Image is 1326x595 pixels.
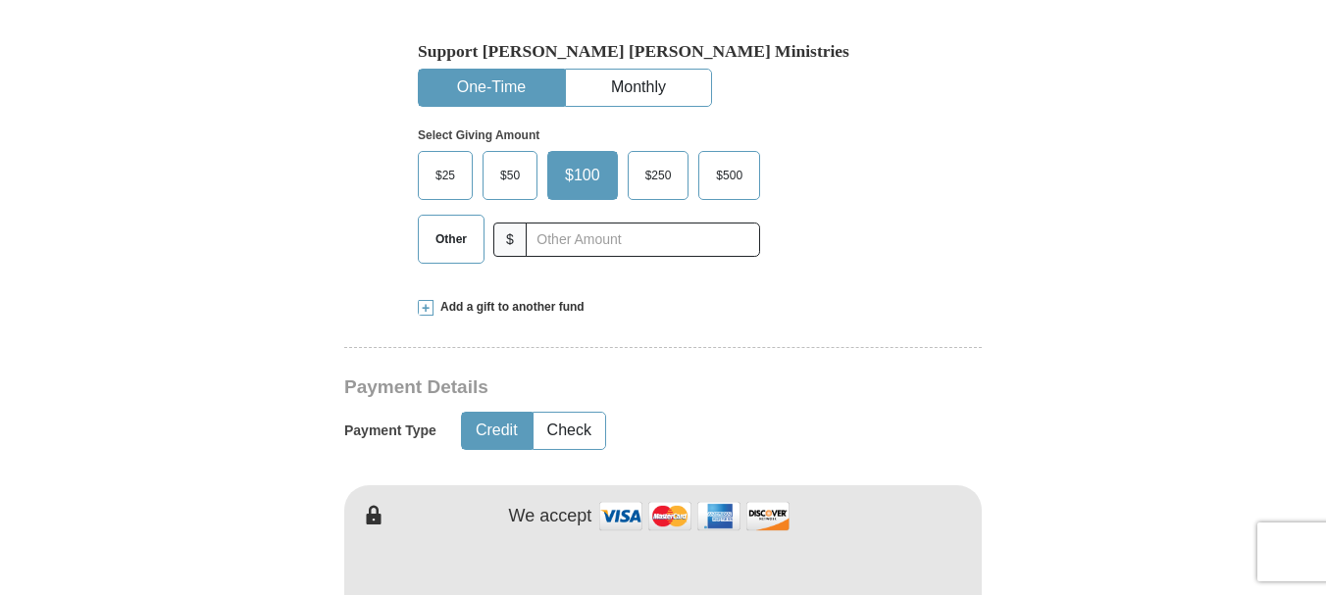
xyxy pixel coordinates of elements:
[526,223,760,257] input: Other Amount
[636,161,682,190] span: $250
[566,70,711,106] button: Monthly
[534,413,605,449] button: Check
[493,223,527,257] span: $
[418,41,908,62] h5: Support [PERSON_NAME] [PERSON_NAME] Ministries
[419,70,564,106] button: One-Time
[344,422,436,439] h5: Payment Type
[433,299,585,316] span: Add a gift to another fund
[418,128,539,142] strong: Select Giving Amount
[426,161,465,190] span: $25
[462,413,532,449] button: Credit
[706,161,752,190] span: $500
[509,506,592,527] h4: We accept
[426,224,477,254] span: Other
[596,495,792,537] img: credit cards accepted
[490,161,530,190] span: $50
[555,161,610,190] span: $100
[344,376,844,399] h3: Payment Details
